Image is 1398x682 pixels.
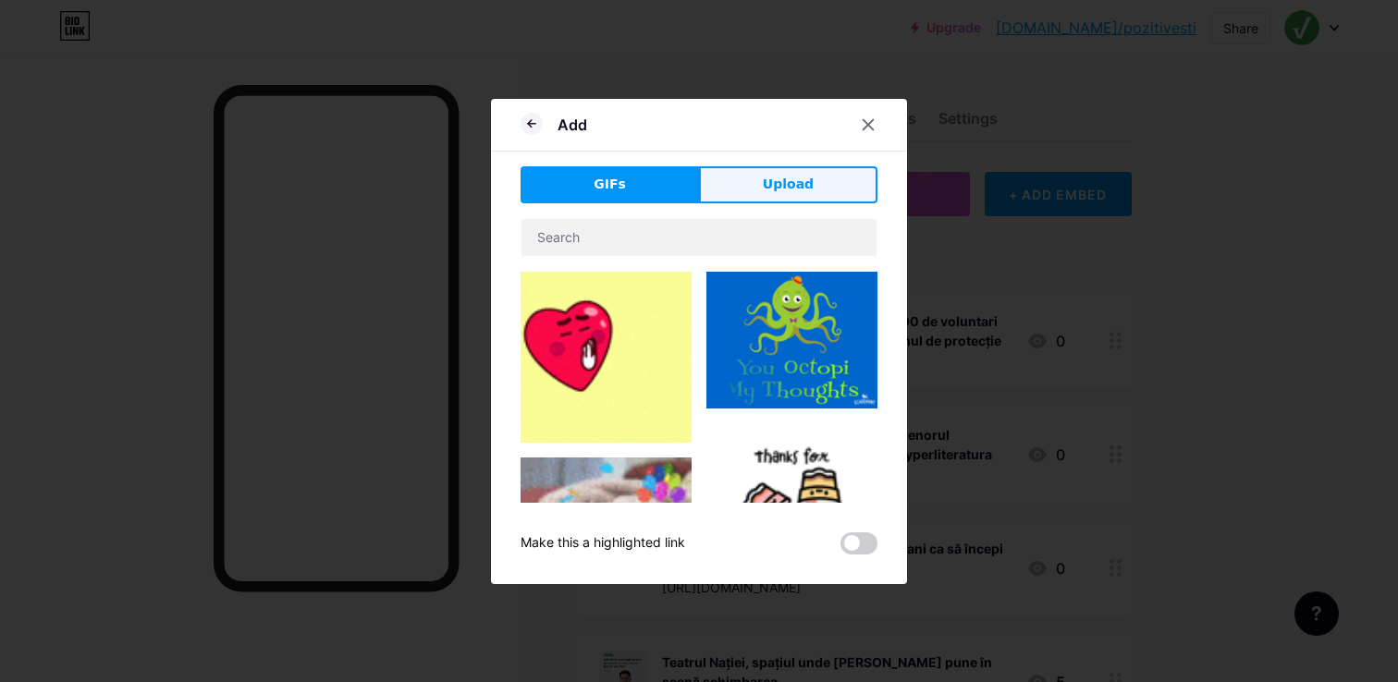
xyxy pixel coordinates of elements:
img: Gihpy [706,423,877,594]
button: Upload [699,166,877,203]
img: Gihpy [521,272,692,443]
div: Add [558,114,587,136]
input: Search [521,219,877,256]
img: Gihpy [521,457,692,682]
div: Make this a highlighted link [521,532,685,554]
span: GIFs [594,175,626,194]
span: Upload [763,175,814,194]
button: GIFs [521,166,699,203]
img: Gihpy [706,272,877,408]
